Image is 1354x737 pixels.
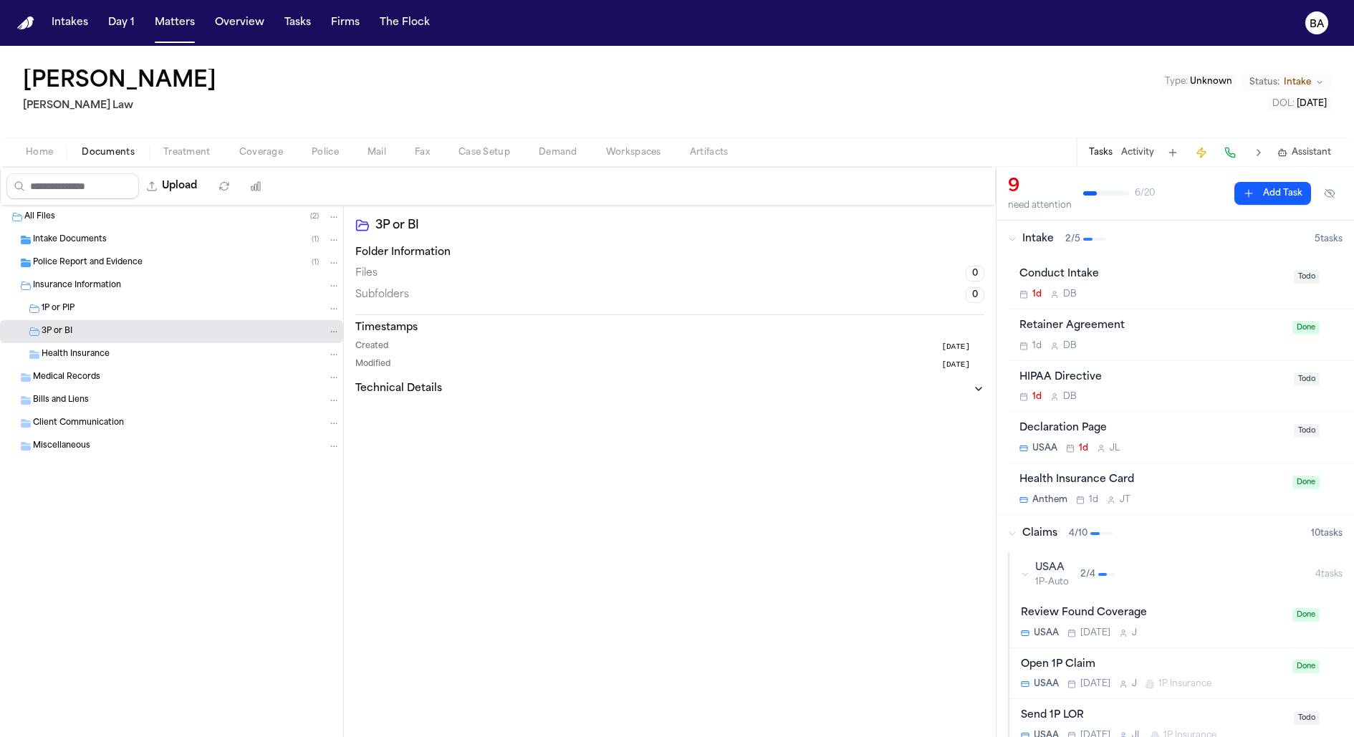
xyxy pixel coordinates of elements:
[1019,472,1284,488] div: Health Insurance Card
[1294,372,1320,386] span: Todo
[1268,97,1331,111] button: Edit DOL: 2025-08-21
[1190,77,1232,86] span: Unknown
[1022,232,1054,246] span: Intake
[966,266,984,281] span: 0
[1191,143,1211,163] button: Create Immediate Task
[1032,391,1042,403] span: 1d
[1315,233,1343,245] span: 5 task s
[42,303,75,315] span: 1P or PIP
[1310,19,1325,29] text: BA
[997,221,1354,258] button: Intake2/55tasks
[1032,443,1057,454] span: USAA
[1009,597,1354,648] div: Open task: Review Found Coverage
[23,69,216,95] button: Edit matter name
[1292,147,1331,158] span: Assistant
[1032,494,1067,506] span: Anthem
[312,259,319,266] span: ( 1 )
[82,147,135,158] span: Documents
[1063,289,1077,300] span: D B
[33,234,107,246] span: Intake Documents
[1292,321,1320,334] span: Done
[42,326,72,338] span: 3P or BI
[42,349,110,361] span: Health Insurance
[1292,476,1320,489] span: Done
[941,359,984,371] button: [DATE]
[1019,318,1284,334] div: Retainer Agreement
[1284,77,1311,88] span: Intake
[1079,443,1088,454] span: 1d
[941,341,984,353] button: [DATE]
[355,288,409,302] span: Subfolders
[355,382,442,396] h3: Technical Details
[1158,678,1211,690] span: 1P Insurance
[1220,143,1240,163] button: Make a Call
[312,147,339,158] span: Police
[1065,233,1080,245] span: 2 / 5
[23,69,216,95] h1: [PERSON_NAME]
[606,147,661,158] span: Workspaces
[1019,266,1285,283] div: Conduct Intake
[102,10,140,36] button: Day 1
[1008,200,1072,211] div: need attention
[1008,258,1354,309] div: Open task: Conduct Intake
[1292,660,1320,673] span: Done
[1008,463,1354,514] div: Open task: Health Insurance Card
[1019,370,1285,386] div: HIPAA Directive
[1135,188,1155,199] span: 6 / 20
[368,147,386,158] span: Mail
[1132,627,1137,639] span: J
[997,515,1354,552] button: Claims4/1010tasks
[415,147,430,158] span: Fax
[46,10,94,36] button: Intakes
[1163,143,1183,163] button: Add Task
[33,280,121,292] span: Insurance Information
[1294,270,1320,284] span: Todo
[1089,494,1098,506] span: 1d
[1009,552,1354,597] button: USAA1P-Auto2/44tasks
[17,16,34,30] img: Finch Logo
[355,246,984,260] h3: Folder Information
[1022,526,1057,541] span: Claims
[33,418,124,430] span: Client Communication
[1089,147,1113,158] button: Tasks
[1021,708,1285,724] div: Send 1P LOR
[1032,289,1042,300] span: 1d
[1019,420,1285,437] div: Declaration Page
[1292,608,1320,622] span: Done
[209,10,270,36] a: Overview
[355,266,378,281] span: Files
[374,10,436,36] button: The Flock
[1317,182,1343,205] button: Hide completed tasks (⌘⇧H)
[1008,175,1072,198] div: 9
[355,359,390,371] span: Modified
[1063,391,1077,403] span: D B
[941,341,970,353] span: [DATE]
[1080,627,1110,639] span: [DATE]
[1069,528,1087,539] span: 4 / 10
[239,147,283,158] span: Coverage
[355,382,984,396] button: Technical Details
[1034,627,1059,639] span: USAA
[33,372,100,384] span: Medical Records
[966,287,984,303] span: 0
[1165,77,1188,86] span: Type :
[1009,648,1354,700] div: Open task: Open 1P Claim
[1021,605,1284,622] div: Review Found Coverage
[355,341,388,353] span: Created
[139,173,206,199] button: Upload
[1311,528,1343,539] span: 10 task s
[1272,100,1295,108] span: DOL :
[1315,569,1343,580] span: 4 task s
[279,10,317,36] button: Tasks
[1063,340,1077,352] span: D B
[6,173,139,199] input: Search files
[1008,309,1354,361] div: Open task: Retainer Agreement
[1294,424,1320,438] span: Todo
[163,147,211,158] span: Treatment
[33,440,90,453] span: Miscellaneous
[1234,182,1311,205] button: Add Task
[310,213,319,221] span: ( 2 )
[1080,678,1110,690] span: [DATE]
